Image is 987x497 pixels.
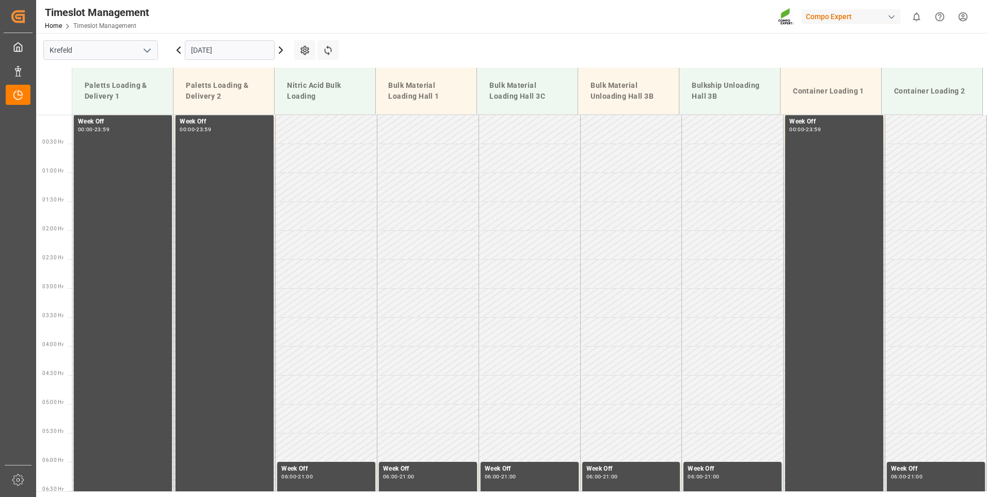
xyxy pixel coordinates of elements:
div: - [601,474,602,479]
div: Week Off [485,464,575,474]
span: 06:00 Hr [42,457,63,463]
span: 04:00 Hr [42,341,63,347]
div: 23:59 [806,127,821,132]
span: 05:30 Hr [42,428,63,434]
div: Bulk Material Unloading Hall 3B [586,76,671,106]
div: Week Off [281,464,371,474]
span: 05:00 Hr [42,399,63,405]
span: 06:30 Hr [42,486,63,492]
div: - [296,474,298,479]
div: 06:00 [485,474,500,479]
div: 21:00 [400,474,415,479]
div: Bulk Material Loading Hall 1 [384,76,468,106]
div: Nitric Acid Bulk Loading [283,76,367,106]
div: Week Off [78,117,168,127]
div: 00:00 [180,127,195,132]
div: Compo Expert [802,9,901,24]
div: Bulk Material Loading Hall 3C [485,76,569,106]
input: Type to search/select [43,40,158,60]
div: Paletts Loading & Delivery 1 [81,76,165,106]
div: 06:00 [688,474,703,479]
div: - [195,127,196,132]
a: Home [45,22,62,29]
div: Week Off [688,464,777,474]
div: 06:00 [281,474,296,479]
span: 03:30 Hr [42,313,63,318]
div: Week Off [891,464,981,474]
div: Week Off [383,464,473,474]
div: Container Loading 2 [890,82,974,101]
div: 21:00 [908,474,922,479]
div: - [93,127,94,132]
span: 01:00 Hr [42,168,63,174]
div: 21:00 [603,474,618,479]
span: 04:30 Hr [42,370,63,376]
div: - [906,474,908,479]
div: - [500,474,501,479]
div: Week Off [180,117,269,127]
div: 06:00 [586,474,601,479]
div: 21:00 [501,474,516,479]
div: 06:00 [891,474,906,479]
div: 00:00 [78,127,93,132]
button: Help Center [928,5,951,28]
span: 01:30 Hr [42,197,63,203]
span: 02:30 Hr [42,255,63,260]
button: show 0 new notifications [905,5,928,28]
div: 21:00 [298,474,313,479]
input: DD-MM-YYYY [185,40,275,60]
button: Compo Expert [802,7,905,26]
div: 21:00 [705,474,720,479]
div: 00:00 [789,127,804,132]
div: 23:59 [94,127,109,132]
div: Container Loading 1 [789,82,873,101]
div: - [703,474,704,479]
div: Bulkship Unloading Hall 3B [688,76,772,106]
span: 02:00 Hr [42,226,63,231]
div: Paletts Loading & Delivery 2 [182,76,266,106]
span: 00:30 Hr [42,139,63,145]
button: open menu [139,42,154,58]
span: 03:00 Hr [42,284,63,289]
div: 23:59 [196,127,211,132]
img: Screenshot%202023-09-29%20at%2010.02.21.png_1712312052.png [778,8,794,26]
div: - [398,474,400,479]
div: Week Off [789,117,879,127]
div: 06:00 [383,474,398,479]
div: - [804,127,806,132]
div: Timeslot Management [45,5,149,20]
div: Week Off [586,464,676,474]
